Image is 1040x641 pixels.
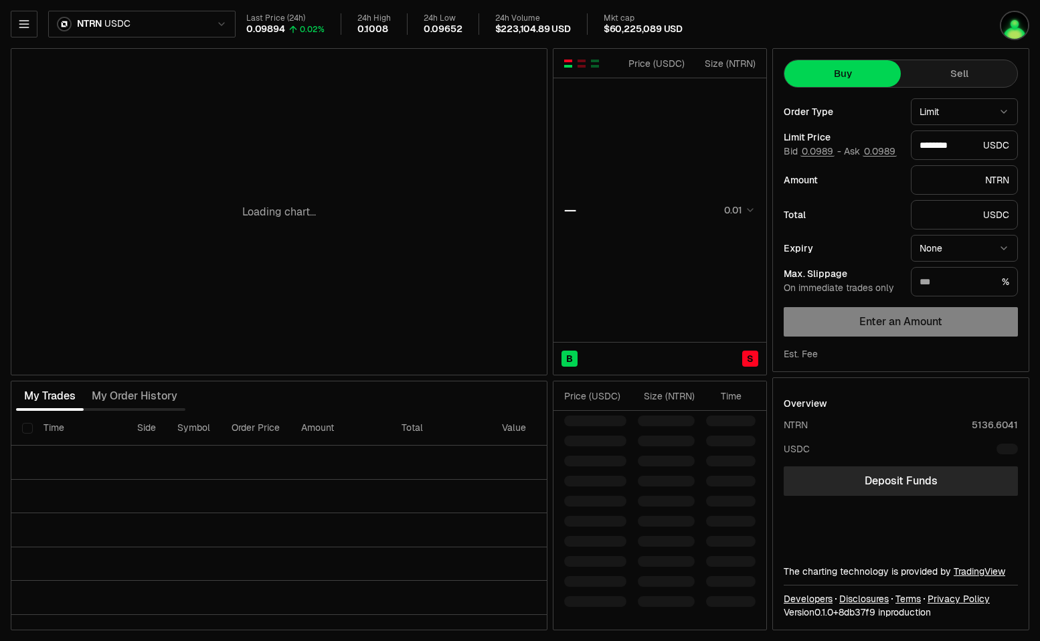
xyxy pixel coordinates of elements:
[784,107,900,116] div: Order Type
[604,13,683,23] div: Mkt cap
[863,146,897,157] button: 0.0989
[638,389,695,403] div: Size ( NTRN )
[246,23,285,35] div: 0.09894
[784,60,901,87] button: Buy
[901,60,1017,87] button: Sell
[495,13,571,23] div: 24h Volume
[391,411,491,446] th: Total
[784,397,827,410] div: Overview
[784,418,808,432] div: NTRN
[911,200,1018,230] div: USDC
[357,13,391,23] div: 24h High
[784,146,841,158] span: Bid -
[895,592,921,606] a: Terms
[537,411,584,446] th: Filled
[720,202,756,218] button: 0.01
[784,132,900,142] div: Limit Price
[784,244,900,253] div: Expiry
[747,352,754,365] span: S
[844,146,897,158] span: Ask
[911,98,1018,125] button: Limit
[911,267,1018,296] div: %
[576,58,587,69] button: Show Sell Orders Only
[784,269,900,278] div: Max. Slippage
[784,442,810,456] div: USDC
[126,411,167,446] th: Side
[300,24,325,35] div: 0.02%
[784,466,1018,496] a: Deposit Funds
[290,411,391,446] th: Amount
[784,175,900,185] div: Amount
[33,411,126,446] th: Time
[77,18,102,30] span: NTRN
[424,23,462,35] div: 0.09652
[928,592,990,606] a: Privacy Policy
[839,592,889,606] a: Disclosures
[104,18,130,30] span: USDC
[495,23,571,35] div: $223,104.89 USD
[706,389,742,403] div: Time
[972,418,1018,432] div: 5136.6041
[1001,12,1028,39] img: brainKID
[784,606,1018,619] div: Version 0.1.0 + in production
[800,146,835,157] button: 0.0989
[22,423,33,434] button: Select all
[784,565,1018,578] div: The charting technology is provided by
[784,347,818,361] div: Est. Fee
[911,165,1018,195] div: NTRN
[167,411,221,446] th: Symbol
[491,411,537,446] th: Value
[625,57,685,70] div: Price ( USDC )
[954,565,1005,577] a: TradingView
[84,383,185,409] button: My Order History
[911,235,1018,262] button: None
[58,18,70,30] img: NTRN Logo
[357,23,388,35] div: 0.1008
[564,389,626,403] div: Price ( USDC )
[246,13,325,23] div: Last Price (24h)
[784,210,900,219] div: Total
[590,58,600,69] button: Show Buy Orders Only
[564,201,576,219] div: —
[242,204,316,220] p: Loading chart...
[839,606,875,618] span: 8db37f923758855fa11d089a9d8b65ce10a71014
[566,352,573,365] span: B
[784,592,833,606] a: Developers
[563,58,574,69] button: Show Buy and Sell Orders
[16,383,84,409] button: My Trades
[424,13,462,23] div: 24h Low
[604,23,683,35] div: $60,225,089 USD
[221,411,290,446] th: Order Price
[696,57,756,70] div: Size ( NTRN )
[784,282,900,294] div: On immediate trades only
[911,130,1018,160] div: USDC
